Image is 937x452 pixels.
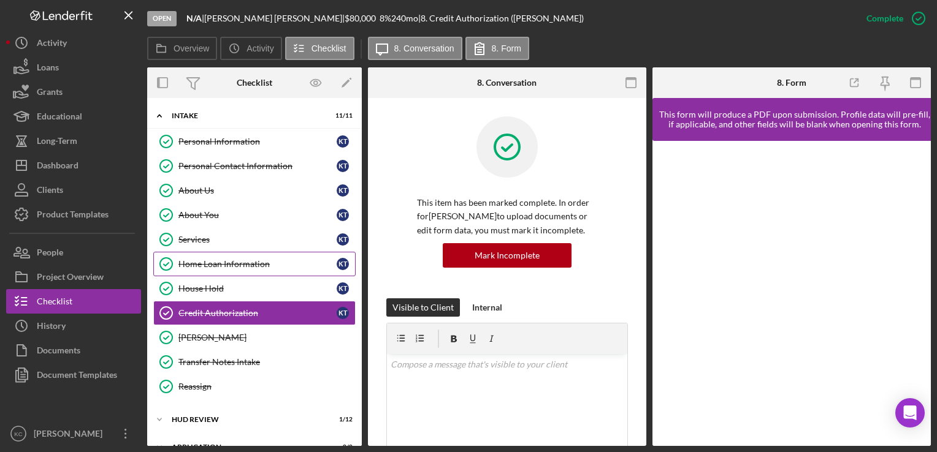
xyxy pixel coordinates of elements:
[665,153,920,434] iframe: Lenderfit form
[174,43,209,53] label: Overview
[153,154,356,178] a: Personal Contact InformationKT
[153,276,356,301] a: House HoldKT
[417,196,597,237] p: This item has been marked complete. In order for [PERSON_NAME] to upload documents or edit form d...
[418,13,584,23] div: | 8. Credit Authorization ([PERSON_NAME])
[6,363,141,387] button: Document Templates
[153,374,356,399] a: Reassign
[37,265,104,292] div: Project Overview
[337,209,349,221] div: K T
[147,11,177,26] div: Open
[391,13,418,23] div: 240 mo
[285,37,354,60] button: Checklist
[337,307,349,319] div: K T
[186,13,204,23] div: |
[178,137,337,146] div: Personal Information
[186,13,202,23] b: N/A
[178,210,337,220] div: About You
[153,203,356,227] a: About YouKT
[866,6,903,31] div: Complete
[178,382,355,391] div: Reassign
[247,43,273,53] label: Activity
[331,416,353,423] div: 1 / 12
[368,37,462,60] button: 8. Conversation
[394,43,454,53] label: 8. Conversation
[472,298,502,317] div: Internal
[380,13,391,23] div: 8 %
[172,443,322,451] div: Application
[153,178,356,203] a: About UsKT
[777,78,806,88] div: 8. Form
[31,421,110,449] div: [PERSON_NAME]
[331,112,353,119] div: 11 / 11
[6,265,141,289] button: Project Overview
[178,284,337,293] div: House Hold
[466,298,508,317] button: Internal
[204,13,345,23] div: [PERSON_NAME] [PERSON_NAME] |
[153,301,356,325] a: Credit AuthorizationKT
[178,259,337,269] div: Home Loan Information
[6,421,141,446] button: KC[PERSON_NAME]
[153,325,356,350] a: [PERSON_NAME]
[6,314,141,338] button: History
[6,289,141,314] button: Checklist
[659,110,931,129] div: This form will produce a PDF upon submission. Profile data will pre-fill, if applicable, and othe...
[312,43,346,53] label: Checklist
[153,350,356,374] a: Transfer Notes Intake
[854,6,931,31] button: Complete
[895,398,925,428] div: Open Intercom Messenger
[178,161,337,171] div: Personal Contact Information
[6,338,141,363] button: Documents
[178,308,337,318] div: Credit Authorization
[475,243,540,268] div: Mark Incomplete
[331,443,353,451] div: 0 / 8
[14,431,22,437] text: KC
[37,338,80,366] div: Documents
[153,252,356,276] a: Home Loan InformationKT
[337,184,349,197] div: K T
[492,43,521,53] label: 8. Form
[153,227,356,252] a: ServicesKT
[386,298,460,317] button: Visible to Client
[153,129,356,154] a: Personal InformationKT
[337,160,349,172] div: K T
[392,298,454,317] div: Visible to Client
[477,78,537,88] div: 8. Conversation
[147,37,217,60] button: Overview
[465,37,529,60] button: 8. Form
[178,186,337,195] div: About Us
[337,233,349,246] div: K T
[220,37,281,60] button: Activity
[337,258,349,270] div: K T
